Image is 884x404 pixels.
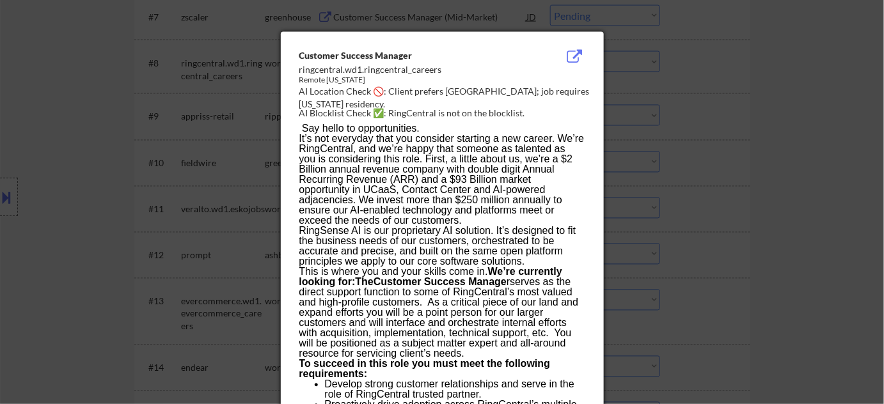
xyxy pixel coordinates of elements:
div: Customer Success Manager [299,49,521,62]
b: We’re currently looking for: Customer Success Manage [299,267,562,288]
p: This is where you and your skills come in. r [299,267,585,359]
span: The [355,277,373,288]
span: Develop strong customer relationships and serve in the role of RingCentral trusted partner. [325,379,574,400]
b: To succeed in this role you must meet the following requirements: [299,359,551,380]
span: Say hello to opportunities. [302,123,420,134]
div: AI Location Check 🚫: Client prefers [GEOGRAPHIC_DATA]; job requires [US_STATE] residency. [299,86,590,111]
span: It’s not everyday that you consider starting a new career. We’re RingCentral, and we’re happy tha... [299,134,585,226]
div: AI Blocklist Check ✅: RingCentral is not on the blocklist. [299,107,590,120]
div: Remote [US_STATE] [299,75,521,86]
div: ringcentral.wd1.ringcentral_careers [299,63,521,76]
span: RingSense AI is our proprietary AI solution. It’s designed to fit the business needs of our custo... [299,226,576,267]
span: serves as the direct support function to some of RingCentral’s most valued and high-profile custo... [299,277,579,359]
